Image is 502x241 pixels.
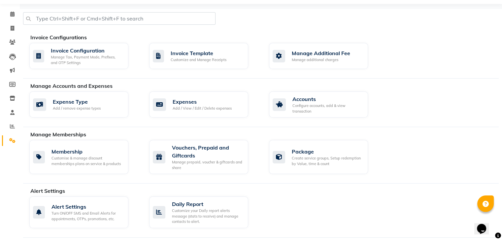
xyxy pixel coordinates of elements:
[29,140,139,174] a: MembershipCustomise & manage discount memberships plans on service & products
[23,12,216,25] input: Type Ctrl+Shift+F or Cmd+Shift+F to search
[29,43,139,69] a: Invoice ConfigurationManage Tax, Payment Mode, Prefixes, and OTP Settings
[172,200,243,208] div: Daily Report
[292,95,363,103] div: Accounts
[149,43,259,69] a: Invoice TemplateCustomize and Manage Receipts
[149,91,259,118] a: ExpensesAdd / View / Edit / Delete expenses
[51,211,123,222] div: Turn ON/OFF SMS and Email Alerts for appointments, OTPs, promotions, etc.
[51,54,123,65] div: Manage Tax, Payment Mode, Prefixes, and OTP Settings
[51,155,123,166] div: Customise & manage discount memberships plans on service & products
[171,57,226,63] div: Customize and Manage Receipts
[269,140,379,174] a: PackageCreate service groups, Setup redemption by Value, time & count
[173,98,232,106] div: Expenses
[269,91,379,118] a: AccountsConfigure accounts, add & view transaction
[292,155,363,166] div: Create service groups, Setup redemption by Value, time & count
[173,106,232,111] div: Add / View / Edit / Delete expenses
[292,148,363,155] div: Package
[292,49,350,57] div: Manage Additional Fee
[292,57,350,63] div: Manage additional charges
[51,203,123,211] div: Alert Settings
[51,47,123,54] div: Invoice Configuration
[29,91,139,118] a: Expense TypeAdd / remove expense types
[51,148,123,155] div: Membership
[172,159,243,170] div: Manage prepaid, voucher & giftcards and share
[149,196,259,228] a: Daily ReportCustomize your Daily report alerts message (stats to receive) and manage contacts to ...
[171,49,226,57] div: Invoice Template
[269,43,379,69] a: Manage Additional FeeManage additional charges
[29,196,139,228] a: Alert SettingsTurn ON/OFF SMS and Email Alerts for appointments, OTPs, promotions, etc.
[53,106,101,111] div: Add / remove expense types
[172,208,243,224] div: Customize your Daily report alerts message (stats to receive) and manage contacts to alert.
[53,98,101,106] div: Expense Type
[149,140,259,174] a: Vouchers, Prepaid and GiftcardsManage prepaid, voucher & giftcards and share
[172,144,243,159] div: Vouchers, Prepaid and Giftcards
[292,103,363,114] div: Configure accounts, add & view transaction
[474,215,495,234] iframe: chat widget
